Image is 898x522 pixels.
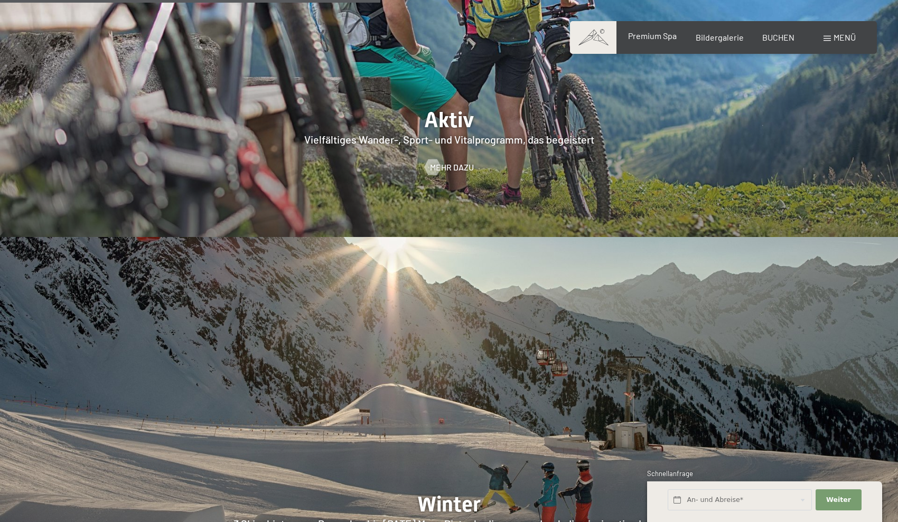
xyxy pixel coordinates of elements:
[816,489,861,511] button: Weiter
[628,31,677,41] a: Premium Spa
[762,32,794,42] a: BUCHEN
[834,32,856,42] span: Menü
[430,162,474,173] span: Mehr dazu
[826,495,851,505] span: Weiter
[425,162,474,173] a: Mehr dazu
[696,32,744,42] a: Bildergalerie
[647,469,693,478] span: Schnellanfrage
